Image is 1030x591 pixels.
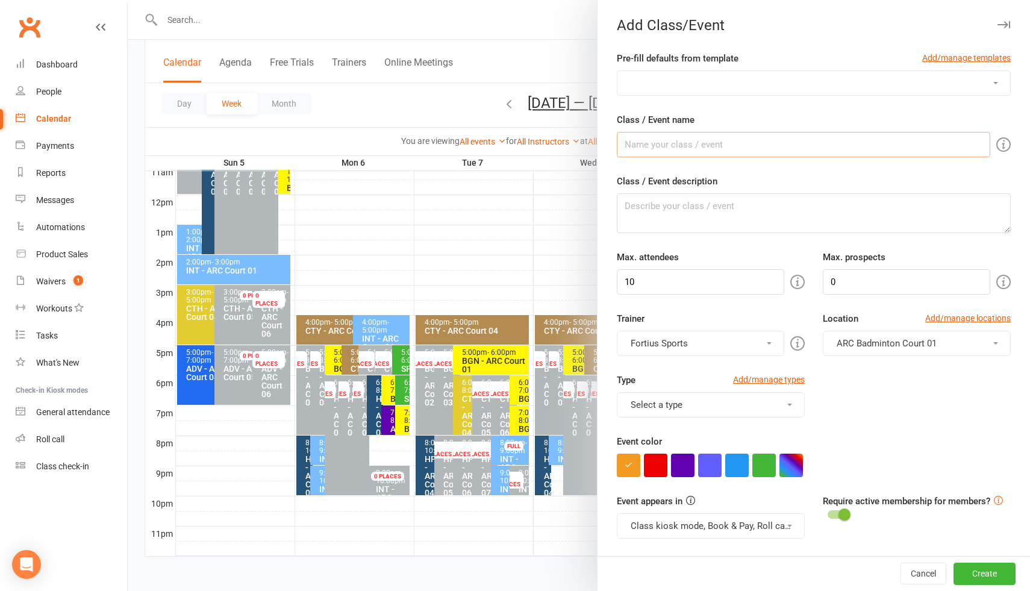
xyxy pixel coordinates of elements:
[16,453,127,480] a: Class kiosk mode
[837,338,937,349] span: ARC Badminton Court 01
[36,141,74,151] div: Payments
[36,461,89,471] div: Class check-in
[922,51,1011,64] a: Add/manage templates
[16,399,127,426] a: General attendance kiosk mode
[16,133,127,160] a: Payments
[823,311,858,326] label: Location
[733,373,805,386] a: Add/manage types
[16,268,127,295] a: Waivers 1
[617,555,686,570] label: Booking settings
[36,60,78,69] div: Dashboard
[598,17,1030,34] div: Add Class/Event
[617,250,679,264] label: Max. attendees
[36,358,80,367] div: What's New
[925,311,1011,325] a: Add/manage locations
[617,51,738,66] label: Pre-fill defaults from template
[14,12,45,42] a: Clubworx
[16,295,127,322] a: Workouts
[36,114,71,124] div: Calendar
[617,132,990,157] input: Name your class / event
[36,195,74,205] div: Messages
[823,331,1011,356] button: ARC Badminton Court 01
[823,250,885,264] label: Max. prospects
[617,373,635,387] label: Type
[617,494,682,508] label: Event appears in
[36,277,66,286] div: Waivers
[617,392,805,417] button: Select a type
[16,241,127,268] a: Product Sales
[16,160,127,187] a: Reports
[36,168,66,178] div: Reports
[16,187,127,214] a: Messages
[16,426,127,453] a: Roll call
[617,174,717,189] label: Class / Event description
[617,331,784,356] button: Fortius Sports
[954,563,1016,585] button: Create
[36,331,58,340] div: Tasks
[16,78,127,105] a: People
[16,322,127,349] a: Tasks
[16,214,127,241] a: Automations
[16,51,127,78] a: Dashboard
[36,434,64,444] div: Roll call
[16,105,127,133] a: Calendar
[36,407,110,417] div: General attendance
[36,87,61,96] div: People
[36,304,72,313] div: Workouts
[617,434,662,449] label: Event color
[617,513,805,539] button: Class kiosk mode, Book & Pay, Roll call, Clubworx website calendar and Mobile app
[823,496,990,507] label: Require active membership for members?
[617,113,694,127] label: Class / Event name
[12,550,41,579] div: Open Intercom Messenger
[73,275,83,286] span: 1
[617,311,645,326] label: Trainer
[900,563,946,585] button: Cancel
[36,222,85,232] div: Automations
[16,349,127,377] a: What's New
[36,249,88,259] div: Product Sales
